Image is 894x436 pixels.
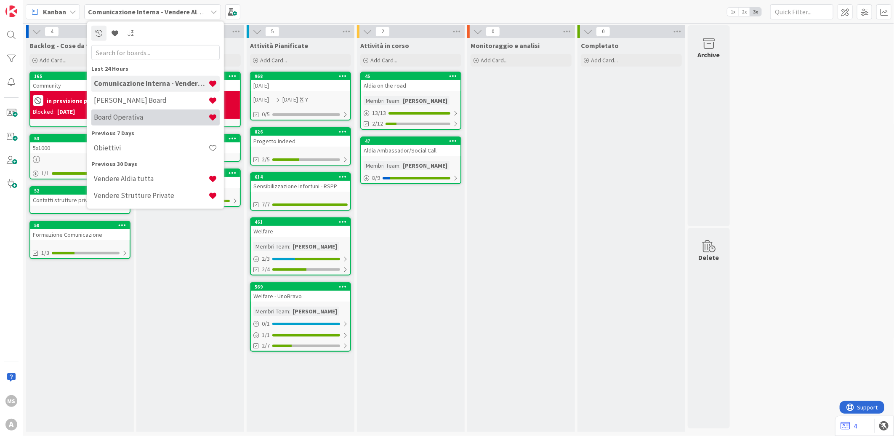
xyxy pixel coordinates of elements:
span: Attività Pianificate [250,41,308,50]
div: 50 [30,222,130,229]
div: 614Sensibilizzazione Infortuni - RSPP [251,173,350,192]
span: 7/7 [262,200,270,209]
div: 8/9 [361,173,460,183]
span: 2x [739,8,750,16]
span: Kanban [43,7,66,17]
div: 47Aldia Ambassador/Social Call [361,137,460,156]
a: 569Welfare - UnoBravoMembri Team:[PERSON_NAME]0/11/12/7 [250,282,351,352]
div: 47 [361,137,460,145]
div: Welfare [251,226,350,237]
a: 50Formazione Comunicazione1/3 [29,221,130,259]
div: Membri Team [253,307,289,316]
h4: Vendere Aldia tutta [94,174,208,183]
div: [DATE] [251,80,350,91]
div: Membri Team [364,96,399,105]
div: [PERSON_NAME] [401,96,450,105]
div: 826Progetto Indeed [251,128,350,147]
div: 52 [30,187,130,195]
div: Blocked: [33,107,55,116]
input: Quick Filter... [770,4,833,19]
div: 0/1 [251,318,350,329]
div: Membri Team [364,161,399,170]
span: 8 / 9 [372,174,380,182]
div: Archive [698,50,720,60]
div: Aldia on the road [361,80,460,91]
div: 1/1 [30,168,130,179]
span: 0/5 [262,110,270,119]
span: 1x [727,8,739,16]
div: Previous 30 Days [91,159,220,168]
div: 45Aldia on the road [361,72,460,91]
div: Community [30,80,130,91]
b: Comunicazione Interna - Vendere Aldia ai soci [88,8,227,16]
span: Support [18,1,38,11]
div: [PERSON_NAME] [290,307,339,316]
h4: Board Operativa [94,113,208,121]
div: Last 24 Hours [91,64,220,73]
div: 165 [30,72,130,80]
div: 5x1000 [30,142,130,153]
span: Backlog - Cose da fare [29,41,99,50]
a: 968[DATE][DATE][DATE]Y0/5 [250,72,351,120]
div: [PERSON_NAME] [290,242,339,251]
div: MS [5,395,17,407]
div: Y [305,95,308,104]
span: 0 [596,27,610,37]
div: 45 [361,72,460,80]
span: Completato [581,41,619,50]
span: [DATE] [253,95,269,104]
div: 2/3 [251,254,350,264]
span: Add Card... [40,56,67,64]
div: 50 [34,222,130,228]
span: : [399,96,401,105]
span: 13 / 13 [372,109,386,118]
div: 1/1 [251,330,350,340]
div: 165Community [30,72,130,91]
div: 50Formazione Comunicazione [30,222,130,240]
input: Search for boards... [91,45,220,60]
div: Delete [699,252,719,262]
div: 461 [255,219,350,225]
span: 0 / 1 [262,319,270,328]
div: 569Welfare - UnoBravo [251,283,350,302]
div: [PERSON_NAME] [401,161,450,170]
div: Aldia Ambassador/Social Call [361,145,460,156]
div: 53 [30,135,130,142]
div: 968 [255,73,350,79]
span: 2/12 [372,119,383,128]
span: 2/7 [262,341,270,350]
span: 2 [375,27,390,37]
div: Membri Team [253,242,289,251]
div: 968 [251,72,350,80]
h4: Obiettivi [94,144,208,152]
span: : [289,307,290,316]
div: 52 [34,188,130,194]
div: Welfare - UnoBravo [251,291,350,302]
b: in previsione per il 2026? [47,98,114,104]
span: Attività in corso [360,41,409,50]
div: Progetto Indeed [251,136,350,147]
div: 47 [365,138,460,144]
div: Formazione Comunicazione [30,229,130,240]
div: 52Contatti strutture private [30,187,130,206]
span: 2/4 [262,265,270,274]
a: 4 [841,421,857,431]
div: 614 [255,174,350,180]
div: 569 [255,284,350,290]
div: 53 [34,136,130,142]
span: Add Card... [370,56,397,64]
span: Add Card... [481,56,508,64]
div: 13/13 [361,108,460,118]
a: 535x10001/1 [29,134,130,179]
div: 165 [34,73,130,79]
span: : [399,161,401,170]
a: 614Sensibilizzazione Infortuni - RSPP7/7 [250,172,351,211]
span: 1 / 1 [41,169,49,178]
h4: [PERSON_NAME] Board [94,96,208,104]
a: 47Aldia Ambassador/Social CallMembri Team:[PERSON_NAME]8/9 [360,136,461,184]
div: 826 [251,128,350,136]
h4: Vendere Strutture Private [94,191,208,200]
span: Add Card... [260,56,287,64]
div: [DATE] [57,107,75,116]
a: 461WelfareMembri Team:[PERSON_NAME]2/32/4 [250,217,351,276]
